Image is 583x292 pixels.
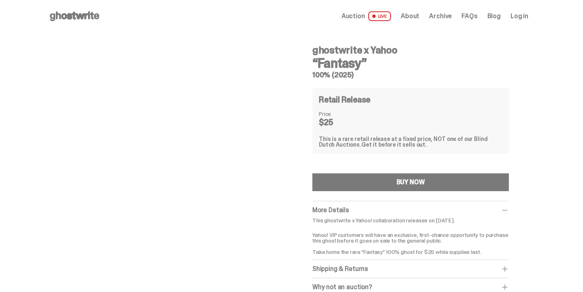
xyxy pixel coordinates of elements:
a: Archive [429,13,452,19]
div: This is a rare retail release at a fixed price, NOT one of our Blind Dutch Auctions. [319,136,502,147]
a: Blog [487,13,501,19]
button: BUY NOW [312,173,509,191]
p: Yahoo! VIP customers will have an exclusive, first-chance opportunity to purchase this ghost befo... [312,226,509,255]
a: FAQs [461,13,477,19]
a: Auction LIVE [342,11,391,21]
h4: Retail Release [319,96,370,104]
h4: ghostwrite x Yahoo [312,45,509,55]
span: Get it before it sells out. [361,141,427,148]
dt: Price [319,111,359,117]
h5: 100% (2025) [312,71,509,79]
p: This ghostwrite x Yahoo! collaboration releases on [DATE]. [312,217,509,223]
div: Why not an auction? [312,283,509,291]
h3: “Fantasy” [312,57,509,70]
a: Log in [510,13,528,19]
span: LIVE [368,11,391,21]
span: More Details [312,206,349,214]
a: About [401,13,419,19]
div: Shipping & Returns [312,265,509,273]
div: BUY NOW [397,179,425,185]
dd: $25 [319,118,359,126]
span: Auction [342,13,365,19]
